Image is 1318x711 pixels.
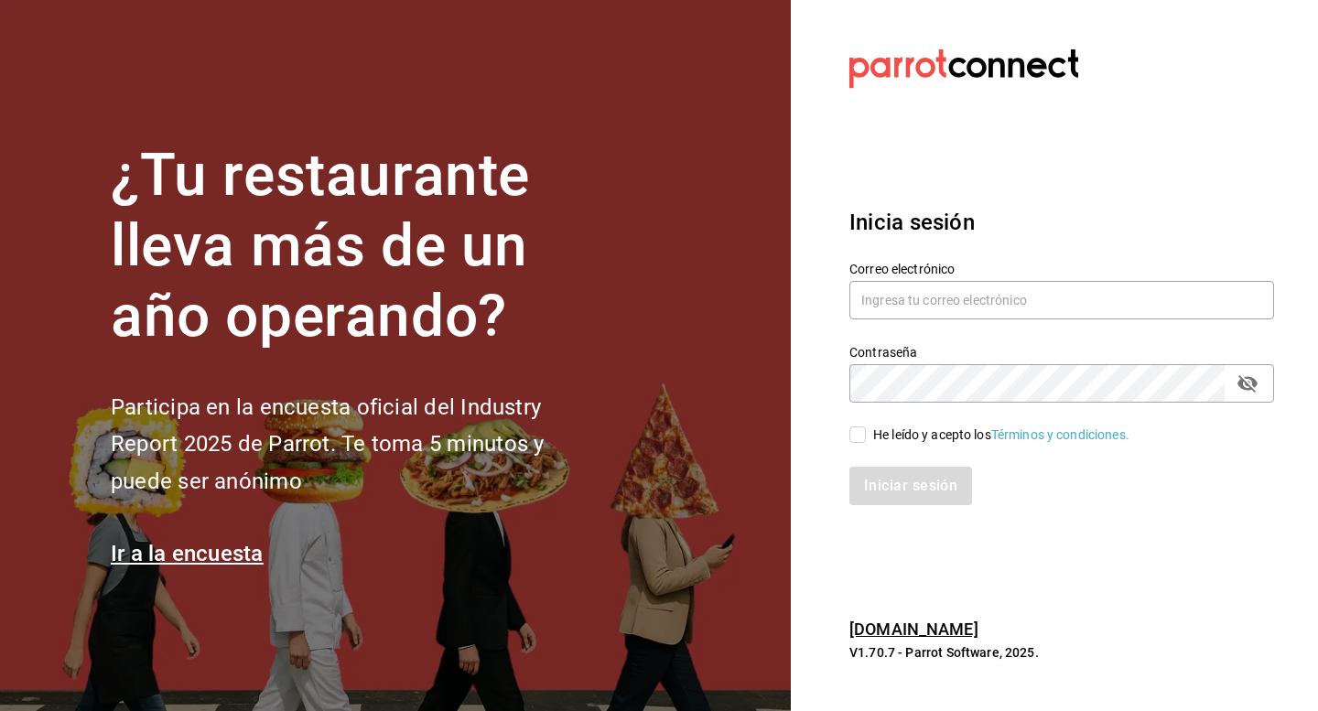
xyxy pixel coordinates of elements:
[849,263,1274,275] label: Correo electrónico
[991,427,1129,442] a: Términos y condiciones.
[849,346,1274,359] label: Contraseña
[111,141,605,351] h1: ¿Tu restaurante lleva más de un año operando?
[873,426,1129,445] div: He leído y acepto los
[849,619,978,639] a: [DOMAIN_NAME]
[849,643,1274,662] p: V1.70.7 - Parrot Software, 2025.
[111,541,264,566] a: Ir a la encuesta
[111,389,605,501] h2: Participa en la encuesta oficial del Industry Report 2025 de Parrot. Te toma 5 minutos y puede se...
[849,281,1274,319] input: Ingresa tu correo electrónico
[849,206,1274,239] h3: Inicia sesión
[1232,368,1263,399] button: passwordField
